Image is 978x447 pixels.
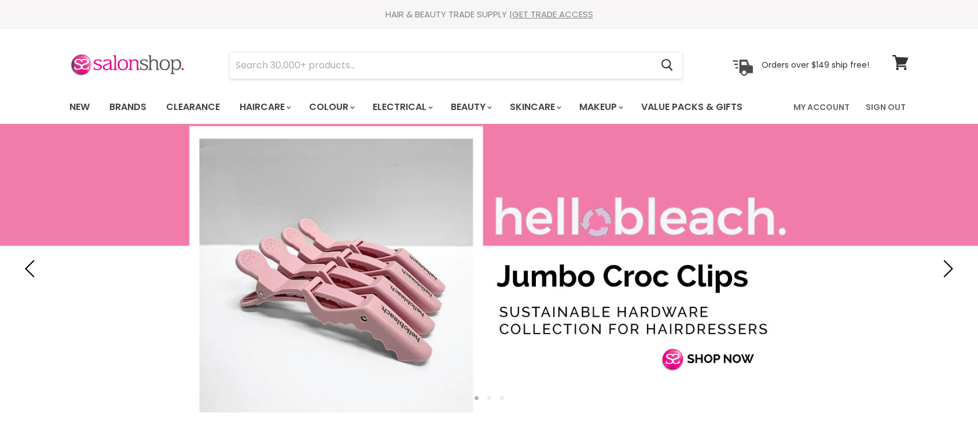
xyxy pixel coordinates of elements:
a: GET TRADE ACCESS [512,8,593,20]
nav: Main [55,90,923,124]
button: Search [652,52,682,79]
a: Electrical [364,95,440,119]
div: HAIR & BEAUTY TRADE SUPPLY | [55,9,923,20]
button: Next [935,257,958,280]
p: Orders over $149 ship free! [762,60,869,70]
a: Clearance [157,95,229,119]
li: Page dot 1 [475,396,479,400]
a: Colour [300,95,362,119]
a: Value Packs & Gifts [633,95,751,119]
a: Makeup [571,95,630,119]
a: Beauty [442,95,499,119]
a: My Account [786,95,856,119]
input: Search [230,52,652,79]
form: Product [229,52,683,79]
a: Brands [101,95,155,119]
iframe: Gorgias live chat messenger [920,393,966,435]
a: New [61,95,98,119]
ul: Main menu [61,90,769,124]
a: Skincare [501,95,568,119]
a: Haircare [231,95,298,119]
li: Page dot 3 [500,396,504,400]
a: Sign Out [859,95,913,119]
button: Previous [20,257,43,280]
li: Page dot 2 [487,396,491,400]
